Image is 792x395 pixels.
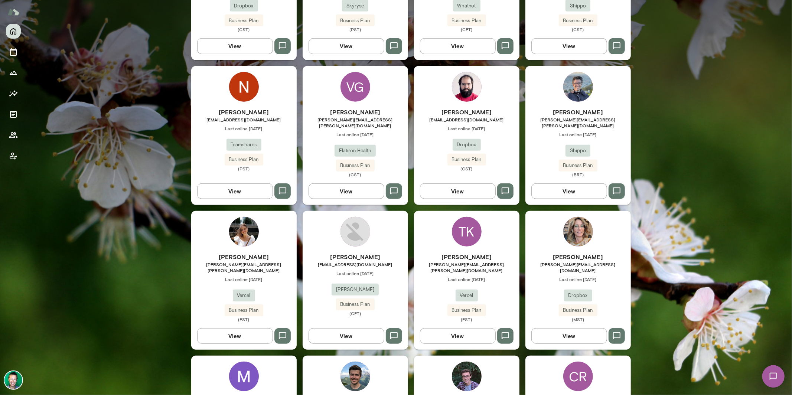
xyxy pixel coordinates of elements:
h6: [PERSON_NAME] [525,108,631,117]
span: [PERSON_NAME][EMAIL_ADDRESS][PERSON_NAME][DOMAIN_NAME] [303,117,408,128]
span: Business Plan [336,301,375,308]
span: (CST) [303,172,408,177]
span: (EST) [191,316,297,322]
span: [PERSON_NAME][EMAIL_ADDRESS][PERSON_NAME][DOMAIN_NAME] [414,261,519,273]
span: (CET) [303,310,408,316]
img: Niles Mcgiver [229,72,259,102]
span: Last online [DATE] [525,131,631,137]
span: Business Plan [447,156,486,163]
h6: [PERSON_NAME] [414,108,519,117]
button: View [420,328,496,344]
img: Barb Adams [563,217,593,247]
span: Business Plan [559,307,597,314]
h6: [PERSON_NAME] [414,252,519,261]
span: Business Plan [559,162,597,169]
h6: [PERSON_NAME] [303,108,408,117]
span: Last online [DATE] [414,125,519,131]
h6: [PERSON_NAME] [525,252,631,261]
span: (EST) [414,316,519,322]
span: [EMAIL_ADDRESS][DOMAIN_NAME] [191,117,297,123]
span: Business Plan [559,17,597,25]
img: Chris Widmaier [340,362,370,391]
button: View [309,328,384,344]
div: CR [563,362,593,391]
span: Business Plan [225,307,263,314]
span: Dropbox [564,292,592,299]
button: View [420,183,496,199]
button: View [197,183,273,199]
span: Business Plan [447,307,486,314]
span: [EMAIL_ADDRESS][DOMAIN_NAME] [414,117,519,123]
span: (CST) [191,26,297,32]
span: [PERSON_NAME][EMAIL_ADDRESS][DOMAIN_NAME] [525,261,631,273]
h6: [PERSON_NAME] [191,108,297,117]
span: Business Plan [225,156,263,163]
span: (PST) [303,26,408,32]
span: (CST) [414,166,519,172]
button: View [197,38,273,54]
img: Júlio Batista [563,72,593,102]
span: (CST) [525,26,631,32]
button: View [309,183,384,199]
span: Flatiron Health [335,147,376,154]
h6: [PERSON_NAME] [303,252,408,261]
button: View [531,183,607,199]
span: (BRT) [525,172,631,177]
span: Business Plan [225,17,263,25]
button: View [420,38,496,54]
span: Last online [DATE] [525,276,631,282]
span: Skyryse [342,2,368,10]
span: Dropbox [230,2,258,10]
img: Ruben Segura [340,217,370,247]
span: [PERSON_NAME][EMAIL_ADDRESS][PERSON_NAME][DOMAIN_NAME] [191,261,297,273]
span: Shippo [566,2,590,10]
span: (CET) [414,26,519,32]
span: Vercel [456,292,478,299]
div: TK [452,217,482,247]
span: (MST) [525,316,631,322]
button: Sessions [6,45,21,59]
img: Adam Ranfelt [452,72,482,102]
button: View [309,38,384,54]
span: Whatnot [453,2,480,10]
button: Insights [6,86,21,101]
button: View [531,328,607,344]
div: VG [340,72,370,102]
img: Joe Benton [452,362,482,391]
span: Teamshares [226,141,261,148]
button: Members [6,128,21,143]
button: View [531,38,607,54]
button: View [197,328,273,344]
span: [PERSON_NAME] [332,286,379,293]
h6: [PERSON_NAME] [191,252,297,261]
span: Business Plan [336,162,375,169]
img: Mark Shuster [229,362,259,391]
img: Mento [7,5,19,19]
span: Business Plan [447,17,486,25]
button: Home [6,24,21,39]
span: Shippo [566,147,590,154]
span: Last online [DATE] [303,131,408,137]
img: Brian Lawrence [4,371,22,389]
span: [PERSON_NAME][EMAIL_ADDRESS][PERSON_NAME][DOMAIN_NAME] [525,117,631,128]
span: Last online [DATE] [191,276,297,282]
button: Client app [6,148,21,163]
span: Dropbox [453,141,481,148]
span: Vercel [233,292,255,299]
span: Last online [DATE] [191,125,297,131]
span: [EMAIL_ADDRESS][DOMAIN_NAME] [303,261,408,267]
span: (PST) [191,166,297,172]
button: Documents [6,107,21,122]
img: Kathryn Middleton [229,217,259,247]
span: Last online [DATE] [303,270,408,276]
span: Last online [DATE] [414,276,519,282]
button: Growth Plan [6,65,21,80]
span: Business Plan [336,17,375,25]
